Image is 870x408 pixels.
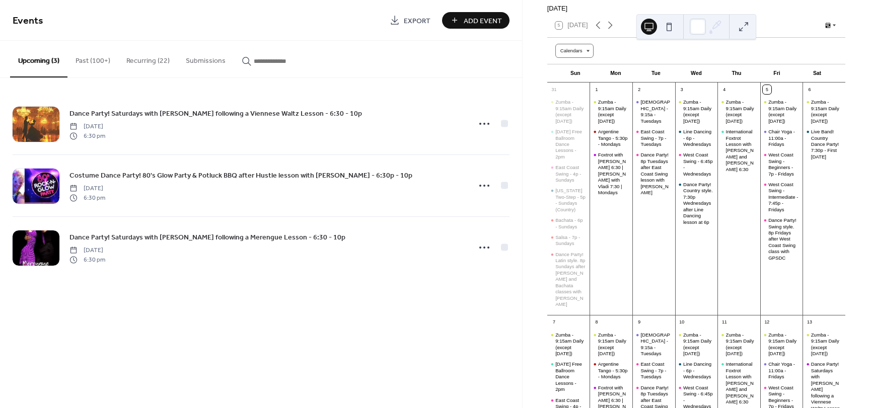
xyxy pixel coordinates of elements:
div: Bachata - 6p - Sundays [547,217,590,230]
div: Zumba - 9:15am Daily (except [DATE]) [683,332,713,357]
div: 12 [763,318,772,327]
div: Argentine Tango - 5:30p - Mondays [598,129,628,147]
div: East Coast Swing - 4p - Sundays [555,165,586,183]
a: Dance Party! Saturdays with [PERSON_NAME] following a Viennese Waltz Lesson - 6:30 - 10p [69,108,362,119]
div: Dance Party! Country style. 7:30p Wednesdays after Line Dancing lesson at 6p [675,182,718,225]
div: West Coast Swing - 6:45p - Wednesdays [683,152,713,177]
div: International Foxtrot Lesson with Chad and Marie 6:30 [717,361,760,405]
div: Fri [757,64,797,83]
div: Sat [797,64,837,83]
div: Live Band! Country Dance Party! 7:30p - First [DATE] [811,129,841,160]
div: Dance Party! Swing style. 8p Fridays after West Coast Swing class with GPSDC [760,217,803,261]
div: Salsa - 7p - Sundays [547,234,590,247]
button: Add Event [442,12,510,29]
div: Zumba - 9:15am Daily (except Tuesday) [803,99,845,124]
div: Zumba - 9:15am Daily (except Tuesday) [717,332,760,357]
div: Argentine Tango - 5:30p - Mondays [590,361,632,380]
div: East Coast Swing - 7p - Tuesdays [632,361,675,380]
div: Argentine Tango - 5:30p - Mondays [598,361,628,380]
div: Dance Party! Latin style. 8p Sundays after [PERSON_NAME] and Bachata classes with [PERSON_NAME] [555,252,586,308]
div: Zumba - 9:15am Daily (except [DATE]) [768,99,799,124]
span: [DATE] [69,122,105,131]
div: 8 [592,318,601,327]
div: International Foxtrot Lesson with [PERSON_NAME] and [PERSON_NAME] 6:30 [726,361,756,405]
div: Zumba - 9:15am Daily (except [DATE]) [811,99,841,124]
span: Events [13,11,43,31]
span: 6:30 pm [69,193,105,202]
div: Chair Yoga - 11:00a - Fridays [768,129,799,147]
div: Dance Party! Country style. 7:30p Wednesdays after Line Dancing lesson at 6p [683,182,713,225]
div: 31 [550,85,559,94]
span: [DATE] [69,246,105,255]
span: Costume Dance Party! 80's Glow Party & Potluck BBQ after Hustle lesson with [PERSON_NAME] - 6:30p... [69,171,412,181]
div: 10 [677,318,686,327]
div: Salsa - 7p - Sundays [555,234,586,247]
div: Zumba - 9:15am Daily (except [DATE]) [598,332,628,357]
div: Zumba - 9:15am Daily (except [DATE]) [555,332,586,357]
div: Zumba - 9:15am Daily (except [DATE]) [598,99,628,124]
div: 2 [635,85,644,94]
button: Submissions [178,41,234,76]
div: [DEMOGRAPHIC_DATA] - 9:15a - Tuesdays [640,99,671,124]
div: Sun [555,64,596,83]
div: Zumba - 9:15am Daily (except [DATE]) [768,332,799,357]
span: Dance Party! Saturdays with [PERSON_NAME] following a Merengue Lesson - 6:30 - 10p [69,232,345,243]
div: Sunday Free Ballroom Dance Lessons - 2pm [547,129,590,160]
div: West Coast Swing - 6:45p - Wednesdays [675,152,718,177]
div: Zumba - 9:15am Daily (except Tuesday) [760,99,803,124]
span: Add Event [464,16,502,26]
div: Zumba - 9:15am Daily (except [DATE]) [811,332,841,357]
div: [DEMOGRAPHIC_DATA] - 9:15a - Tuesdays [640,332,671,357]
div: West Coast Swing - Beginners - 7p - Fridays [768,152,799,177]
div: Line Dancing - 6p - Wednesdays [675,361,718,380]
div: [DATE] Free Ballroom Dance Lessons - 2pm [555,129,586,160]
div: 4 [720,85,729,94]
div: Sunday Free Ballroom Dance Lessons - 2pm [547,361,590,392]
div: Foxtrot with Chad 6:30 | Cha Cha with Vladi 7:30 | Mondays [590,152,632,196]
div: West Coast Swing - Beginners - 7p - Fridays [760,152,803,177]
a: Export [382,12,438,29]
div: [US_STATE] Two-Step - 5p - Sundays (Country) [555,188,586,213]
span: [DATE] [69,184,105,193]
div: [DATE] [547,4,845,13]
div: Dance Party! 8p Tuesdays after East Coast Swing lesson with [PERSON_NAME] [640,152,671,196]
div: [DATE] Free Ballroom Dance Lessons - 2pm [555,361,586,392]
div: West Coast Swing - Intermediate - 7:45p - Fridays [768,182,799,213]
div: Zumba - 9:15am Daily (except [DATE]) [683,99,713,124]
div: Chair Yoga - 11:00a - Fridays [768,361,799,380]
div: Zumba - 9:15am Daily (except Tuesday) [590,99,632,124]
div: 6 [805,85,814,94]
div: Live Band! Country Dance Party! 7:30p - First Saturday [803,129,845,160]
div: Mon [596,64,636,83]
div: Zumba - 9:15am Daily (except [DATE]) [555,99,586,124]
button: Upcoming (3) [10,41,67,77]
div: Zumba - 9:15am Daily (except Tuesday) [675,99,718,124]
div: Holy Yoga - 9:15a - Tuesdays [632,99,675,124]
a: Dance Party! Saturdays with [PERSON_NAME] following a Merengue Lesson - 6:30 - 10p [69,231,345,243]
div: Zumba - 9:15am Daily (except Tuesday) [675,332,718,357]
div: 5 [763,85,772,94]
div: International Foxtrot Lesson with Chad and Marie 6:30 [717,129,760,173]
div: Wed [676,64,716,83]
div: 9 [635,318,644,327]
div: Line Dancing - 6p - Wednesdays [683,361,713,380]
div: West Coast Swing - Intermediate - 7:45p - Fridays [760,182,803,213]
span: 6:30 pm [69,255,105,264]
div: 7 [550,318,559,327]
button: Past (100+) [67,41,118,76]
div: Zumba - 9:15am Daily (except [DATE]) [726,99,756,124]
div: East Coast Swing - 7p - Tuesdays [640,129,671,147]
div: Zumba - 9:15am Daily (except Tuesday) [717,99,760,124]
div: 3 [677,85,686,94]
div: Zumba - 9:15am Daily (except Tuesday) [547,332,590,357]
div: Argentine Tango - 5:30p - Mondays [590,129,632,147]
div: Zumba - 9:15am Daily (except Tuesday) [760,332,803,357]
div: Zumba - 9:15am Daily (except Tuesday) [803,332,845,357]
div: Zumba - 9:15am Daily (except Tuesday) [590,332,632,357]
div: Holy Yoga - 9:15a - Tuesdays [632,332,675,357]
div: Arizona Two-Step - 5p - Sundays (Country) [547,188,590,213]
div: Line Dancing - 6p - Wednesdays [683,129,713,147]
div: Tue [636,64,676,83]
span: Export [404,16,430,26]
